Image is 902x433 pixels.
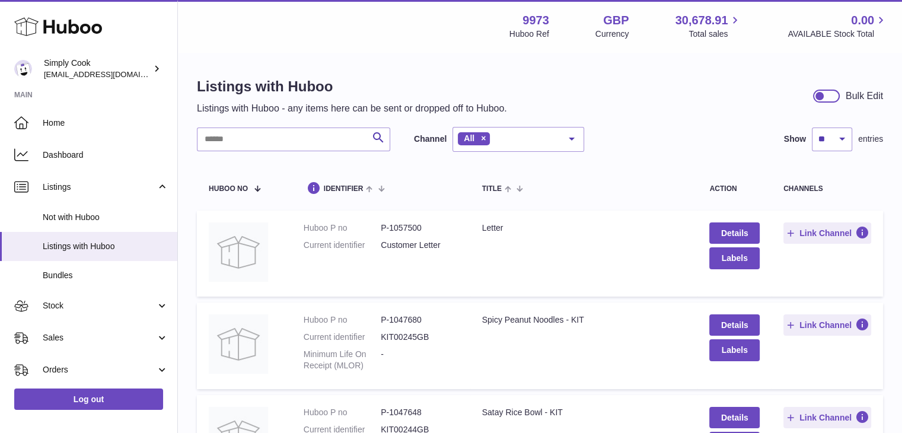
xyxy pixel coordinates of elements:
[209,222,268,282] img: Letter
[381,349,458,371] dd: -
[595,28,629,40] div: Currency
[43,241,168,252] span: Listings with Huboo
[788,12,888,40] a: 0.00 AVAILABLE Stock Total
[43,117,168,129] span: Home
[783,407,871,428] button: Link Channel
[44,69,174,79] span: [EMAIL_ADDRESS][DOMAIN_NAME]
[675,12,741,40] a: 30,678.91 Total sales
[509,28,549,40] div: Huboo Ref
[43,300,156,311] span: Stock
[689,28,741,40] span: Total sales
[324,185,364,193] span: identifier
[381,222,458,234] dd: P-1057500
[304,407,381,418] dt: Huboo P no
[197,77,507,96] h1: Listings with Huboo
[43,332,156,343] span: Sales
[709,339,759,361] button: Labels
[381,332,458,343] dd: KIT00245GB
[304,222,381,234] dt: Huboo P no
[43,182,156,193] span: Listings
[482,222,686,234] div: Letter
[846,90,883,103] div: Bulk Edit
[414,133,447,145] label: Channel
[603,12,629,28] strong: GBP
[209,185,248,193] span: Huboo no
[788,28,888,40] span: AVAILABLE Stock Total
[709,185,759,193] div: action
[783,185,871,193] div: channels
[14,389,163,410] a: Log out
[381,407,458,418] dd: P-1047648
[43,212,168,223] span: Not with Huboo
[43,270,168,281] span: Bundles
[858,133,883,145] span: entries
[784,133,806,145] label: Show
[209,314,268,374] img: Spicy Peanut Noodles - KIT
[381,240,458,251] dd: Customer Letter
[709,247,759,269] button: Labels
[799,412,852,423] span: Link Channel
[851,12,874,28] span: 0.00
[43,364,156,375] span: Orders
[197,102,507,115] p: Listings with Huboo - any items here can be sent or dropped off to Huboo.
[709,314,759,336] a: Details
[482,314,686,326] div: Spicy Peanut Noodles - KIT
[709,407,759,428] a: Details
[482,185,502,193] span: title
[304,240,381,251] dt: Current identifier
[43,149,168,161] span: Dashboard
[783,314,871,336] button: Link Channel
[304,349,381,371] dt: Minimum Life On Receipt (MLOR)
[783,222,871,244] button: Link Channel
[675,12,728,28] span: 30,678.91
[304,332,381,343] dt: Current identifier
[14,60,32,78] img: internalAdmin-9973@internal.huboo.com
[44,58,151,80] div: Simply Cook
[522,12,549,28] strong: 9973
[482,407,686,418] div: Satay Rice Bowl - KIT
[304,314,381,326] dt: Huboo P no
[464,133,474,143] span: All
[799,320,852,330] span: Link Channel
[381,314,458,326] dd: P-1047680
[799,228,852,238] span: Link Channel
[709,222,759,244] a: Details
